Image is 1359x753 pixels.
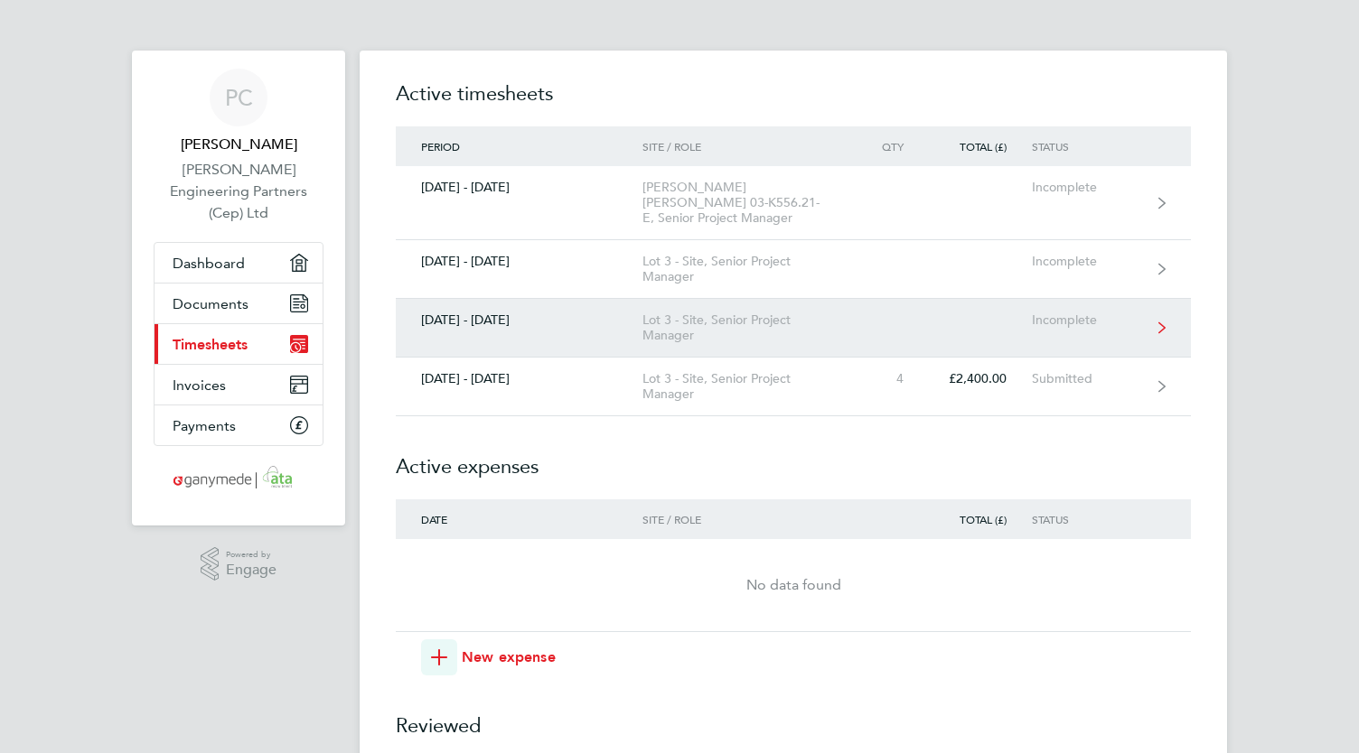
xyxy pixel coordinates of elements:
[396,240,1191,299] a: [DATE] - [DATE]Lot 3 - Site, Senior Project ManagerIncomplete
[396,79,1191,126] h2: Active timesheets
[421,639,556,675] button: New expense
[396,180,642,195] div: [DATE] - [DATE]
[201,547,277,581] a: Powered byEngage
[396,574,1191,596] div: No data found
[396,416,1191,499] h2: Active expenses
[173,376,226,394] span: Invoices
[396,166,1191,240] a: [DATE] - [DATE][PERSON_NAME] [PERSON_NAME] 03-K556.21-E, Senior Project ManagerIncomplete
[396,371,642,386] div: [DATE] - [DATE]
[396,299,1191,358] a: [DATE] - [DATE]Lot 3 - Site, Senior Project ManagerIncomplete
[173,295,248,312] span: Documents
[173,417,236,434] span: Payments
[155,405,323,445] a: Payments
[173,255,245,272] span: Dashboard
[132,51,345,525] nav: Main navigation
[642,371,849,402] div: Lot 3 - Site, Senior Project Manager
[225,86,253,109] span: PC
[226,562,276,578] span: Engage
[396,513,642,525] div: Date
[929,513,1032,525] div: Total (£)
[1032,312,1143,328] div: Incomplete
[642,513,849,525] div: Site / Role
[173,336,248,353] span: Timesheets
[421,139,460,153] span: Period
[642,312,849,343] div: Lot 3 - Site, Senior Project Manager
[642,254,849,284] div: Lot 3 - Site, Senior Project Manager
[155,284,323,323] a: Documents
[155,243,323,283] a: Dashboard
[154,134,323,155] span: Paul Clough
[929,140,1032,153] div: Total (£)
[396,254,642,269] div: [DATE] - [DATE]
[396,358,1191,416] a: [DATE] - [DATE]Lot 3 - Site, Senior Project Manager4£2,400.00Submitted
[1032,513,1143,525] div: Status
[642,180,849,226] div: [PERSON_NAME] [PERSON_NAME] 03-K556.21-E, Senior Project Manager
[849,371,929,386] div: 4
[1032,140,1143,153] div: Status
[1032,371,1143,386] div: Submitted
[1032,180,1143,195] div: Incomplete
[1032,254,1143,269] div: Incomplete
[462,646,556,668] span: New expense
[155,324,323,364] a: Timesheets
[154,159,323,224] a: [PERSON_NAME] Engineering Partners (Cep) Ltd
[849,140,929,153] div: Qty
[168,464,310,493] img: ganymedesolutions-logo-retina.png
[154,464,323,493] a: Go to home page
[396,312,642,328] div: [DATE] - [DATE]
[642,140,849,153] div: Site / Role
[929,371,1032,386] div: £2,400.00
[155,365,323,404] a: Invoices
[226,547,276,562] span: Powered by
[154,69,323,155] a: PC[PERSON_NAME]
